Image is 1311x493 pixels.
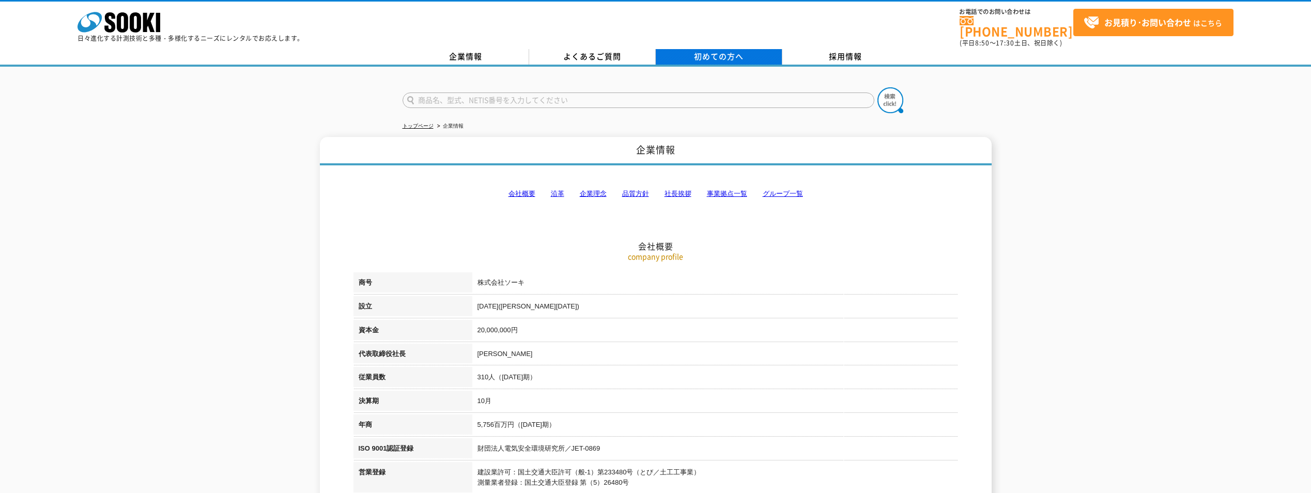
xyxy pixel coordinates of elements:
[975,38,990,48] span: 8:50
[472,438,958,462] td: 財団法人電気安全環境研究所／JET-0869
[960,16,1073,37] a: [PHONE_NUMBER]
[78,35,304,41] p: 日々進化する計測技術と多種・多様化するニーズにレンタルでお応えします。
[472,344,958,367] td: [PERSON_NAME]
[353,137,958,252] h2: 会社概要
[1084,15,1222,30] span: はこちら
[353,320,472,344] th: 資本金
[782,49,909,65] a: 採用情報
[694,51,744,62] span: 初めての方へ
[960,38,1062,48] span: (平日 ～ 土日、祝日除く)
[472,272,958,296] td: 株式会社ソーキ
[763,190,803,197] a: グループ一覧
[529,49,656,65] a: よくあるご質問
[877,87,903,113] img: btn_search.png
[665,190,691,197] a: 社長挨拶
[435,121,464,132] li: 企業情報
[472,414,958,438] td: 5,756百万円（[DATE]期）
[656,49,782,65] a: 初めての方へ
[996,38,1014,48] span: 17:30
[472,367,958,391] td: 310人（[DATE]期）
[353,414,472,438] th: 年商
[403,123,434,129] a: トップページ
[707,190,747,197] a: 事業拠点一覧
[353,251,958,262] p: company profile
[580,190,607,197] a: 企業理念
[472,296,958,320] td: [DATE]([PERSON_NAME][DATE])
[353,391,472,414] th: 決算期
[353,438,472,462] th: ISO 9001認証登録
[320,137,992,165] h1: 企業情報
[403,93,874,108] input: 商品名、型式、NETIS番号を入力してください
[403,49,529,65] a: 企業情報
[622,190,649,197] a: 品質方針
[1073,9,1233,36] a: お見積り･お問い合わせはこちら
[353,344,472,367] th: 代表取締役社長
[472,391,958,414] td: 10月
[472,320,958,344] td: 20,000,000円
[508,190,535,197] a: 会社概要
[353,272,472,296] th: 商号
[1104,16,1191,28] strong: お見積り･お問い合わせ
[960,9,1073,15] span: お電話でのお問い合わせは
[353,296,472,320] th: 設立
[551,190,564,197] a: 沿革
[353,367,472,391] th: 従業員数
